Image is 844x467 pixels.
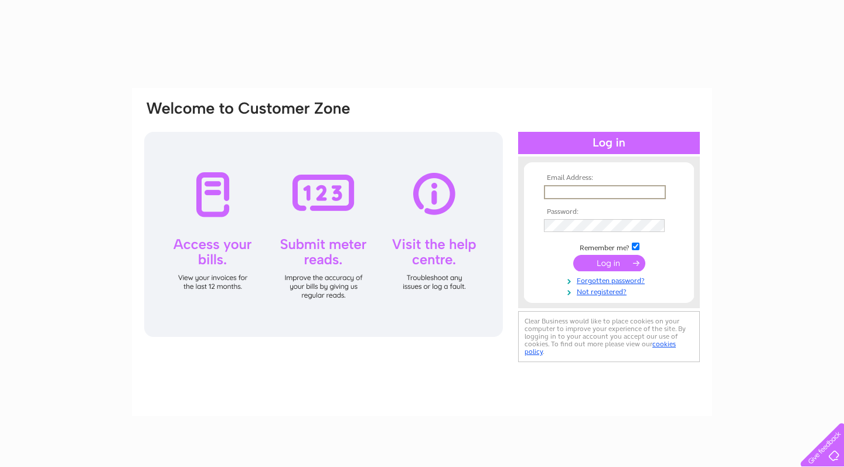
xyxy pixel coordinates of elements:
a: Not registered? [544,285,677,296]
input: Submit [573,255,645,271]
th: Password: [541,208,677,216]
a: cookies policy [525,340,676,356]
th: Email Address: [541,174,677,182]
td: Remember me? [541,241,677,253]
a: Forgotten password? [544,274,677,285]
div: Clear Business would like to place cookies on your computer to improve your experience of the sit... [518,311,700,362]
